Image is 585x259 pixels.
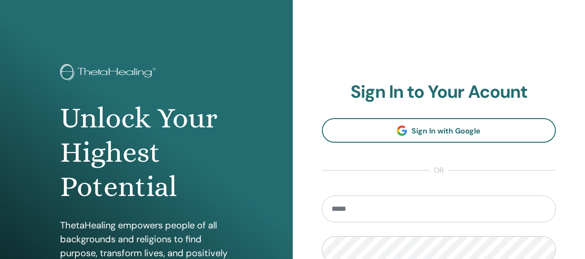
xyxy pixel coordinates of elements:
a: Sign In with Google [322,118,556,143]
span: Sign In with Google [412,126,480,136]
h2: Sign In to Your Acount [322,82,556,103]
h1: Unlock Your Highest Potential [60,101,232,204]
span: or [429,165,449,176]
